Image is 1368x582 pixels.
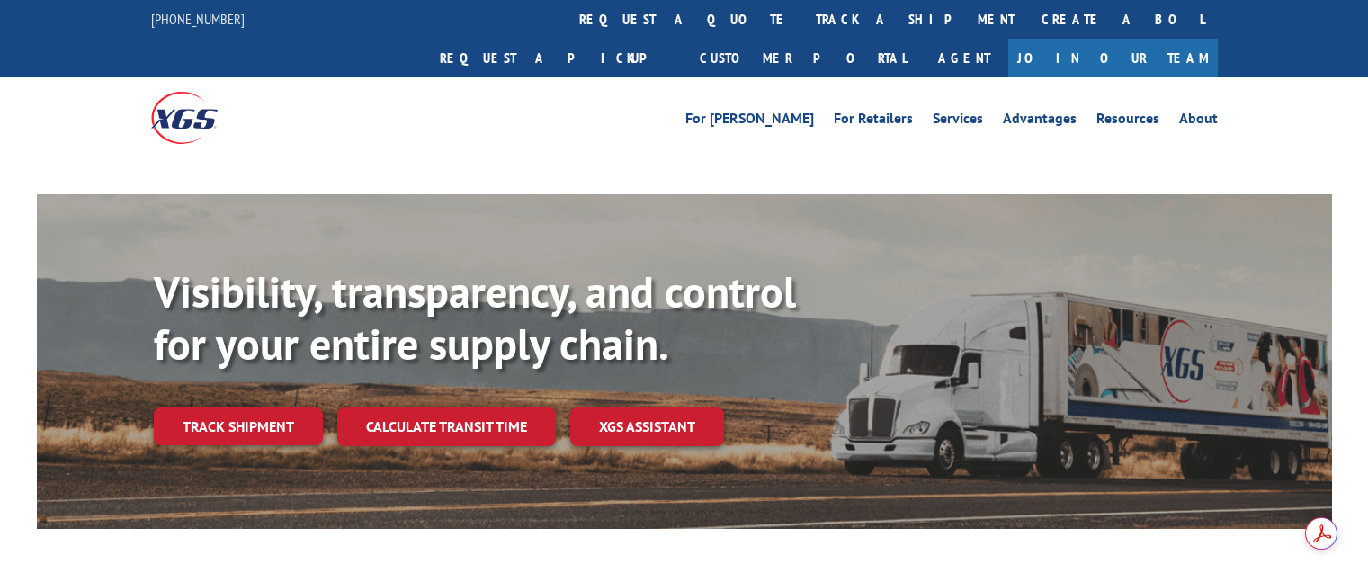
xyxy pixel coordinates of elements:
[1096,112,1159,131] a: Resources
[570,407,724,446] a: XGS ASSISTANT
[154,264,796,372] b: Visibility, transparency, and control for your entire supply chain.
[426,39,686,77] a: Request a pickup
[1008,39,1218,77] a: Join Our Team
[920,39,1008,77] a: Agent
[154,407,323,445] a: Track shipment
[686,39,920,77] a: Customer Portal
[337,407,556,446] a: Calculate transit time
[834,112,913,131] a: For Retailers
[685,112,814,131] a: For [PERSON_NAME]
[1179,112,1218,131] a: About
[1003,112,1077,131] a: Advantages
[933,112,983,131] a: Services
[151,10,245,28] a: [PHONE_NUMBER]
